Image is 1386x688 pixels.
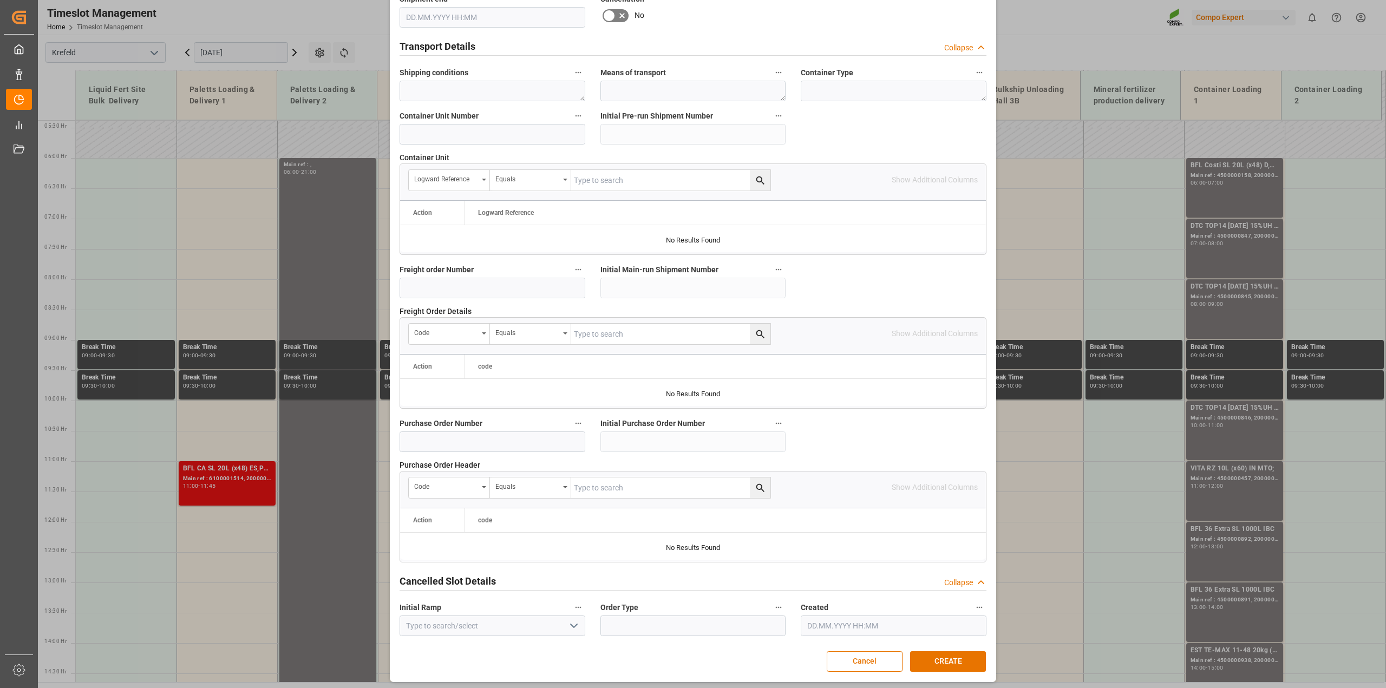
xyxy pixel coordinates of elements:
div: Logward Reference [414,172,478,184]
button: search button [750,170,770,191]
button: Freight order Number [571,263,585,277]
button: Purchase Order Number [571,416,585,430]
button: Initial Pre-run Shipment Number [772,109,786,123]
span: Order Type [600,602,638,613]
h2: Transport Details [400,39,475,54]
button: open menu [490,324,571,344]
div: Equals [495,172,559,184]
button: Container Type [972,65,986,80]
input: DD.MM.YYYY HH:MM [801,615,986,636]
div: Collapse [944,577,973,588]
button: Cancel [827,651,903,672]
h2: Cancelled Slot Details [400,574,496,588]
span: Initial Main-run Shipment Number [600,264,718,276]
button: CREATE [910,651,986,672]
span: Purchase Order Header [400,460,480,471]
input: Type to search [571,324,770,344]
span: Created [801,602,828,613]
span: code [478,363,492,370]
button: search button [750,477,770,498]
span: Initial Purchase Order Number [600,418,705,429]
span: Initial Pre-run Shipment Number [600,110,713,122]
span: Container Unit [400,152,449,163]
input: DD.MM.YYYY HH:MM [400,7,585,28]
button: Shipping conditions [571,65,585,80]
div: Action [413,516,432,524]
span: Freight order Number [400,264,474,276]
span: Shipping conditions [400,67,468,78]
button: Initial Purchase Order Number [772,416,786,430]
div: code [414,325,478,338]
button: open menu [409,324,490,344]
span: Logward Reference [478,209,534,217]
button: Means of transport [772,65,786,80]
span: code [478,516,492,524]
button: open menu [490,170,571,191]
span: Means of transport [600,67,666,78]
button: Initial Main-run Shipment Number [772,263,786,277]
input: Type to search [571,170,770,191]
div: Equals [495,325,559,338]
div: Action [413,363,432,370]
button: Initial Ramp [571,600,585,614]
button: Created [972,600,986,614]
button: open menu [490,477,571,498]
button: search button [750,324,770,344]
button: open menu [409,170,490,191]
button: Container Unit Number [571,109,585,123]
span: Initial Ramp [400,602,441,613]
button: open menu [409,477,490,498]
input: Type to search/select [400,615,585,636]
div: code [414,479,478,492]
div: Collapse [944,42,973,54]
div: Action [413,209,432,217]
span: Freight Order Details [400,306,472,317]
button: open menu [565,618,581,634]
input: Type to search [571,477,770,498]
span: Container Unit Number [400,110,479,122]
button: Order Type [772,600,786,614]
div: Equals [495,479,559,492]
span: Container Type [801,67,853,78]
span: Purchase Order Number [400,418,482,429]
span: No [635,10,644,21]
